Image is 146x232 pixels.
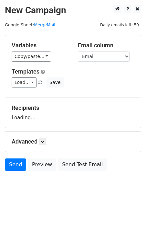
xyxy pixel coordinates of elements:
[28,158,56,171] a: Preview
[47,77,63,87] button: Save
[34,22,55,27] a: MergeMail
[98,21,141,29] span: Daily emails left: 50
[12,77,36,87] a: Load...
[5,158,26,171] a: Send
[12,138,134,145] h5: Advanced
[5,22,55,27] small: Google Sheet:
[58,158,107,171] a: Send Test Email
[12,104,134,111] h5: Recipients
[12,104,134,121] div: Loading...
[78,42,134,49] h5: Email column
[5,5,141,16] h2: New Campaign
[98,22,141,27] a: Daily emails left: 50
[12,42,68,49] h5: Variables
[12,68,39,75] a: Templates
[12,52,51,62] a: Copy/paste...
